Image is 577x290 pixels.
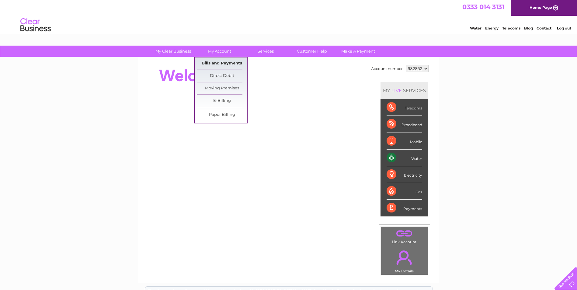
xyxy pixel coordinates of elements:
[194,46,245,57] a: My Account
[387,99,422,116] div: Telecoms
[370,64,404,74] td: Account number
[148,46,198,57] a: My Clear Business
[387,200,422,216] div: Payments
[381,245,428,275] td: My Details
[387,133,422,150] div: Mobile
[502,26,520,30] a: Telecoms
[333,46,383,57] a: Make A Payment
[470,26,481,30] a: Water
[383,228,426,239] a: .
[485,26,499,30] a: Energy
[197,95,247,107] a: E-Billing
[381,82,428,99] div: MY SERVICES
[387,166,422,183] div: Electricity
[557,26,571,30] a: Log out
[462,3,504,11] a: 0333 014 3131
[387,116,422,133] div: Broadband
[383,247,426,268] a: .
[197,82,247,95] a: Moving Premises
[390,88,403,93] div: LIVE
[241,46,291,57] a: Services
[287,46,337,57] a: Customer Help
[197,70,247,82] a: Direct Debit
[145,3,433,29] div: Clear Business is a trading name of Verastar Limited (registered in [GEOGRAPHIC_DATA] No. 3667643...
[387,150,422,166] div: Water
[20,16,51,34] img: logo.png
[524,26,533,30] a: Blog
[197,57,247,70] a: Bills and Payments
[197,109,247,121] a: Paper Billing
[387,183,422,200] div: Gas
[381,226,428,246] td: Link Account
[537,26,551,30] a: Contact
